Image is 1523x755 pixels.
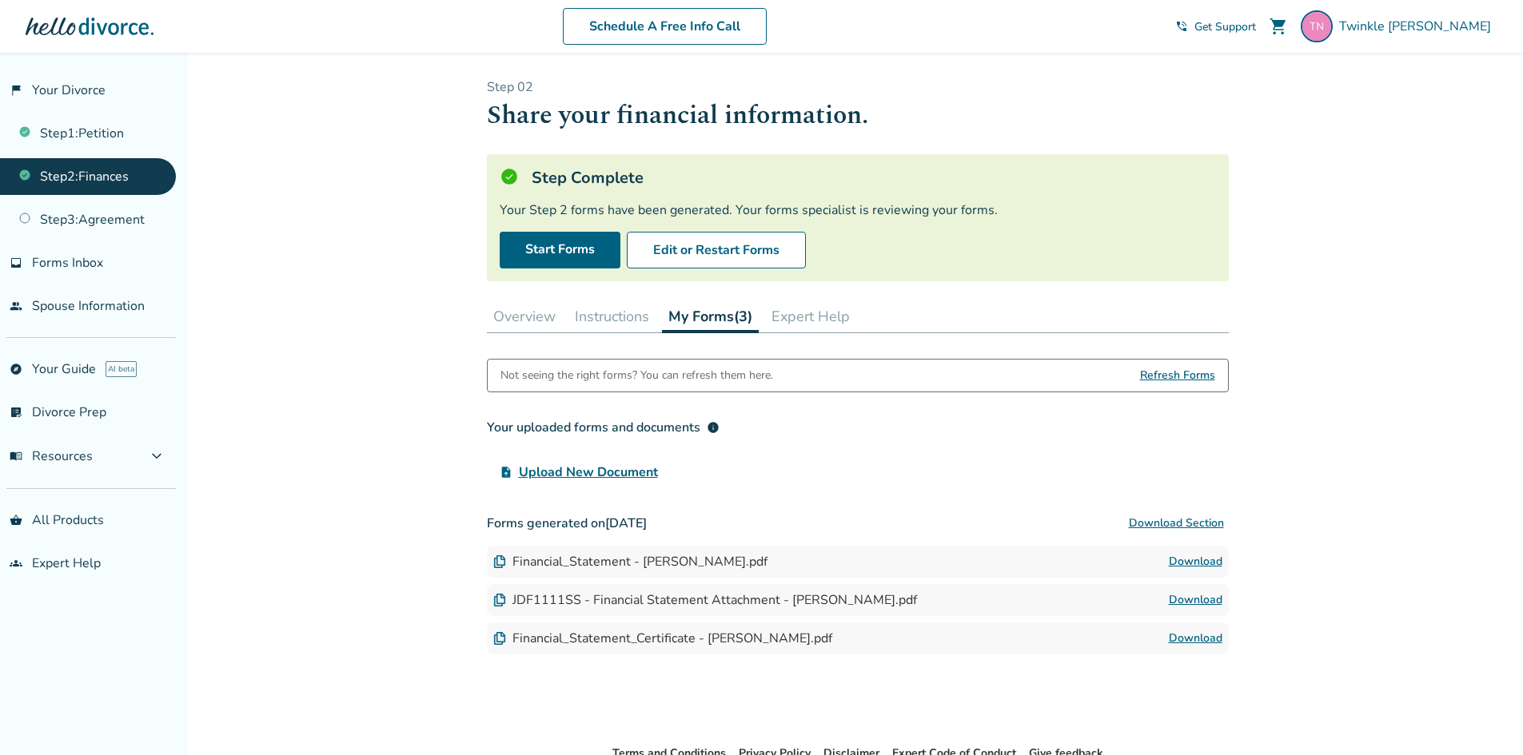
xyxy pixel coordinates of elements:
span: explore [10,363,22,376]
span: Forms Inbox [32,254,103,272]
span: inbox [10,256,22,269]
span: people [10,300,22,312]
div: Financial_Statement - [PERSON_NAME].pdf [493,553,767,570]
img: Document [493,555,506,568]
span: Resources [10,447,93,465]
a: phone_in_talkGet Support [1175,19,1256,34]
a: Schedule A Free Info Call [563,8,767,45]
h5: Step Complete [532,167,644,189]
a: Download [1169,590,1222,610]
button: Edit or Restart Forms [627,232,806,268]
button: Download Section [1124,507,1229,539]
a: Start Forms [500,232,620,268]
button: Overview [487,300,562,332]
div: JDF1111SS - Financial Statement Attachment - [PERSON_NAME].pdf [493,591,917,609]
a: Download [1169,552,1222,571]
span: AI beta [106,361,137,377]
div: Not seeing the right forms? You can refresh them here. [500,360,773,391]
iframe: Chat Widget [1443,678,1523,755]
span: shopping_basket [10,514,22,527]
div: Your Step 2 forms have been generated. Your forms specialist is reviewing your forms. [500,201,1216,219]
button: My Forms(3) [662,300,759,333]
img: Document [493,594,506,606]
span: list_alt_check [10,406,22,419]
h3: Forms generated on [DATE] [487,507,1229,539]
span: shopping_cart [1269,17,1288,36]
a: Download [1169,629,1222,648]
span: menu_book [10,450,22,463]
span: flag_2 [10,84,22,97]
span: Upload New Document [519,463,658,482]
span: expand_more [147,447,166,466]
div: Financial_Statement_Certificate - [PERSON_NAME].pdf [493,630,832,647]
span: phone_in_talk [1175,20,1188,33]
span: groups [10,557,22,570]
span: Refresh Forms [1140,360,1215,391]
span: info [707,421,720,434]
span: upload_file [500,466,512,479]
h1: Share your financial information. [487,96,1229,135]
span: Twinkle [PERSON_NAME] [1339,18,1497,35]
p: Step 0 2 [487,78,1229,96]
span: Get Support [1194,19,1256,34]
img: twwinnkle@yahoo.com [1301,10,1333,42]
div: Your uploaded forms and documents [487,418,720,437]
img: Document [493,632,506,645]
button: Expert Help [765,300,856,332]
button: Instructions [568,300,656,332]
